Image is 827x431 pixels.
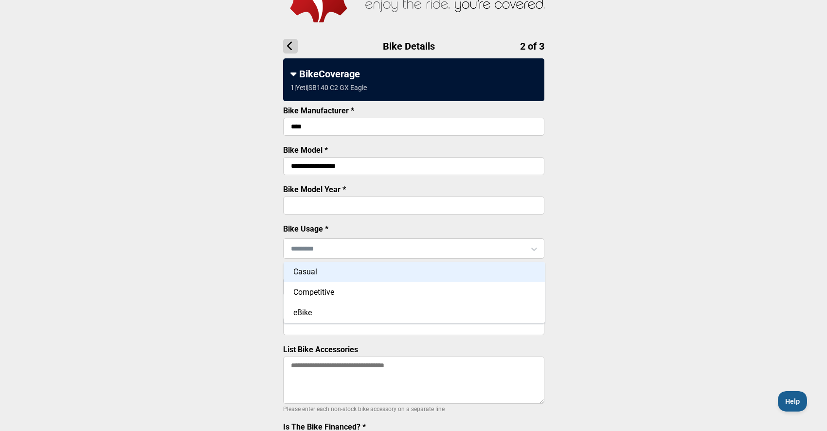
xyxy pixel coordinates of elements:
[283,345,358,354] label: List Bike Accessories
[283,145,328,155] label: Bike Model *
[284,303,545,323] div: eBike
[283,39,544,54] h1: Bike Details
[520,40,544,52] span: 2 of 3
[290,68,537,80] div: BikeCoverage
[283,224,328,233] label: Bike Usage *
[283,106,354,115] label: Bike Manufacturer *
[778,391,808,412] iframe: Toggle Customer Support
[284,282,545,303] div: Competitive
[283,266,359,275] label: Bike Purchase Price *
[290,84,367,91] div: 1 | Yeti | SB140 C2 GX Eagle
[283,305,351,315] label: Bike Serial Number
[283,185,346,194] label: Bike Model Year *
[283,403,544,415] p: Please enter each non-stock bike accessory on a separate line
[284,262,545,282] div: Casual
